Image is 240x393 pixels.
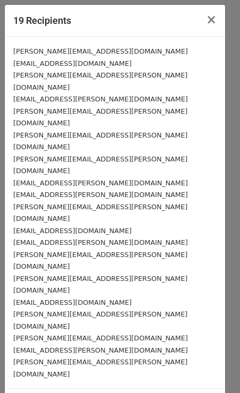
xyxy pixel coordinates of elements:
[13,227,132,235] small: [EMAIL_ADDRESS][DOMAIN_NAME]
[13,191,188,199] small: [EMAIL_ADDRESS][PERSON_NAME][DOMAIN_NAME]
[13,310,187,330] small: [PERSON_NAME][EMAIL_ADDRESS][PERSON_NAME][DOMAIN_NAME]
[13,71,187,91] small: [PERSON_NAME][EMAIL_ADDRESS][PERSON_NAME][DOMAIN_NAME]
[13,59,132,67] small: [EMAIL_ADDRESS][DOMAIN_NAME]
[13,346,188,354] small: [EMAIL_ADDRESS][PERSON_NAME][DOMAIN_NAME]
[13,13,71,28] h5: 19 Recipients
[13,131,187,151] small: [PERSON_NAME][EMAIL_ADDRESS][PERSON_NAME][DOMAIN_NAME]
[13,179,188,187] small: [EMAIL_ADDRESS][PERSON_NAME][DOMAIN_NAME]
[198,5,225,35] button: Close
[13,358,187,378] small: [PERSON_NAME][EMAIL_ADDRESS][PERSON_NAME][DOMAIN_NAME]
[13,275,187,295] small: [PERSON_NAME][EMAIL_ADDRESS][PERSON_NAME][DOMAIN_NAME]
[13,47,188,55] small: [PERSON_NAME][EMAIL_ADDRESS][DOMAIN_NAME]
[13,298,132,306] small: [EMAIL_ADDRESS][DOMAIN_NAME]
[13,155,187,175] small: [PERSON_NAME][EMAIL_ADDRESS][PERSON_NAME][DOMAIN_NAME]
[13,107,187,127] small: [PERSON_NAME][EMAIL_ADDRESS][PERSON_NAME][DOMAIN_NAME]
[13,203,187,223] small: [PERSON_NAME][EMAIL_ADDRESS][PERSON_NAME][DOMAIN_NAME]
[13,238,188,246] small: [EMAIL_ADDRESS][PERSON_NAME][DOMAIN_NAME]
[13,95,188,103] small: [EMAIL_ADDRESS][PERSON_NAME][DOMAIN_NAME]
[206,12,217,27] span: ×
[13,251,187,271] small: [PERSON_NAME][EMAIL_ADDRESS][PERSON_NAME][DOMAIN_NAME]
[13,334,188,342] small: [PERSON_NAME][EMAIL_ADDRESS][DOMAIN_NAME]
[187,342,240,393] iframe: Chat Widget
